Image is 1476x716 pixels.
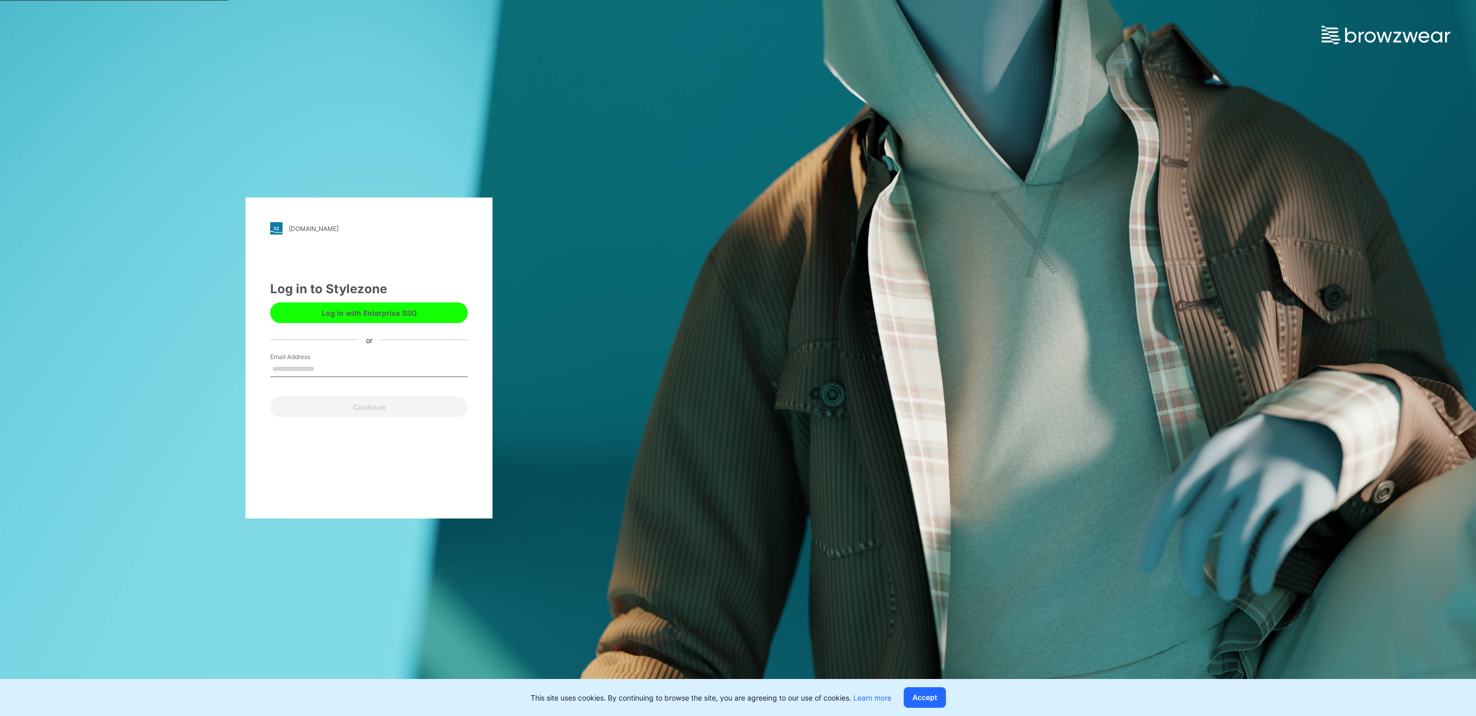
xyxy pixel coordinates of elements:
[270,222,283,235] img: stylezone-logo.562084cfcfab977791bfbf7441f1a819.svg
[358,334,381,345] div: or
[270,302,468,323] button: Log in with Enterprise SSO
[289,225,339,232] div: [DOMAIN_NAME]
[531,692,891,703] p: This site uses cookies. By continuing to browse the site, you are agreeing to our use of cookies.
[270,222,468,235] a: [DOMAIN_NAME]
[270,280,468,298] div: Log in to Stylezone
[853,693,891,702] a: Learn more
[1322,26,1450,44] img: browzwear-logo.e42bd6dac1945053ebaf764b6aa21510.svg
[904,687,946,708] button: Accept
[270,352,342,362] label: Email Address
